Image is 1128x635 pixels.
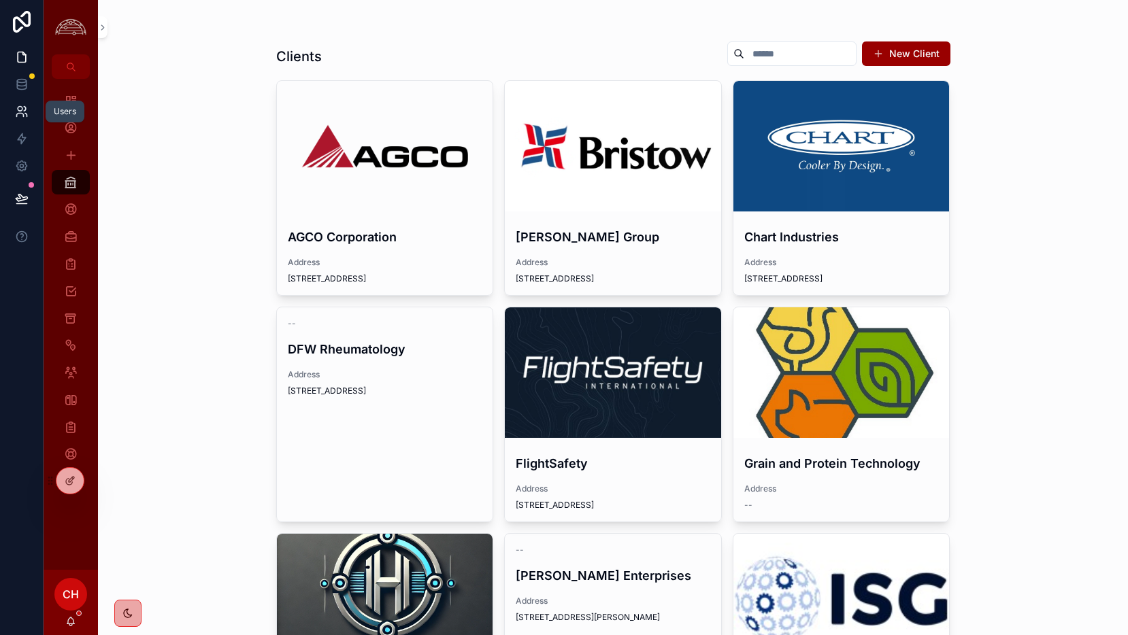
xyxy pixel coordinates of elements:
a: FlightSafetyAddress[STREET_ADDRESS] [504,307,722,522]
span: Address [516,257,710,268]
a: Chart IndustriesAddress[STREET_ADDRESS] [733,80,950,296]
span: [STREET_ADDRESS] [744,273,939,284]
img: App logo [52,17,90,38]
h1: Clients [276,47,322,66]
span: [STREET_ADDRESS] [516,273,710,284]
div: scrollable content [44,79,98,484]
div: channels4_profile.jpg [733,307,950,438]
h4: DFW Rheumatology [288,340,482,358]
a: --DFW RheumatologyAddress[STREET_ADDRESS] [276,307,494,522]
h4: Grain and Protein Technology [744,454,939,473]
span: Address [288,257,482,268]
span: Address [516,483,710,494]
h4: AGCO Corporation [288,228,482,246]
h4: Chart Industries [744,228,939,246]
h4: [PERSON_NAME] Enterprises [516,566,710,585]
span: -- [744,500,752,511]
h4: [PERSON_NAME] Group [516,228,710,246]
div: Users [54,106,76,117]
div: 1633977066381.jpeg [505,307,721,438]
span: [STREET_ADDRESS] [288,273,482,284]
button: New Client [862,41,950,66]
span: [STREET_ADDRESS] [288,385,482,396]
a: AGCO CorporationAddress[STREET_ADDRESS] [276,80,494,296]
span: Address [744,257,939,268]
div: Bristow-Logo.png [505,81,721,211]
h4: FlightSafety [516,454,710,473]
span: Address [516,596,710,606]
span: CH [63,586,79,602]
span: [STREET_ADDRESS][PERSON_NAME] [516,612,710,623]
span: Address [288,369,482,380]
a: [PERSON_NAME] GroupAddress[STREET_ADDRESS] [504,80,722,296]
span: [STREET_ADDRESS] [516,500,710,511]
span: -- [288,318,296,329]
div: 1426109293-7d24997d20679e908a7df4e16f8b392190537f5f73e5c021cd37739a270e5c0f-d.png [733,81,950,211]
span: Address [744,483,939,494]
div: AGCO-Logo.wine-2.png [277,81,493,211]
a: Grain and Protein TechnologyAddress-- [733,307,950,522]
span: -- [516,545,524,555]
